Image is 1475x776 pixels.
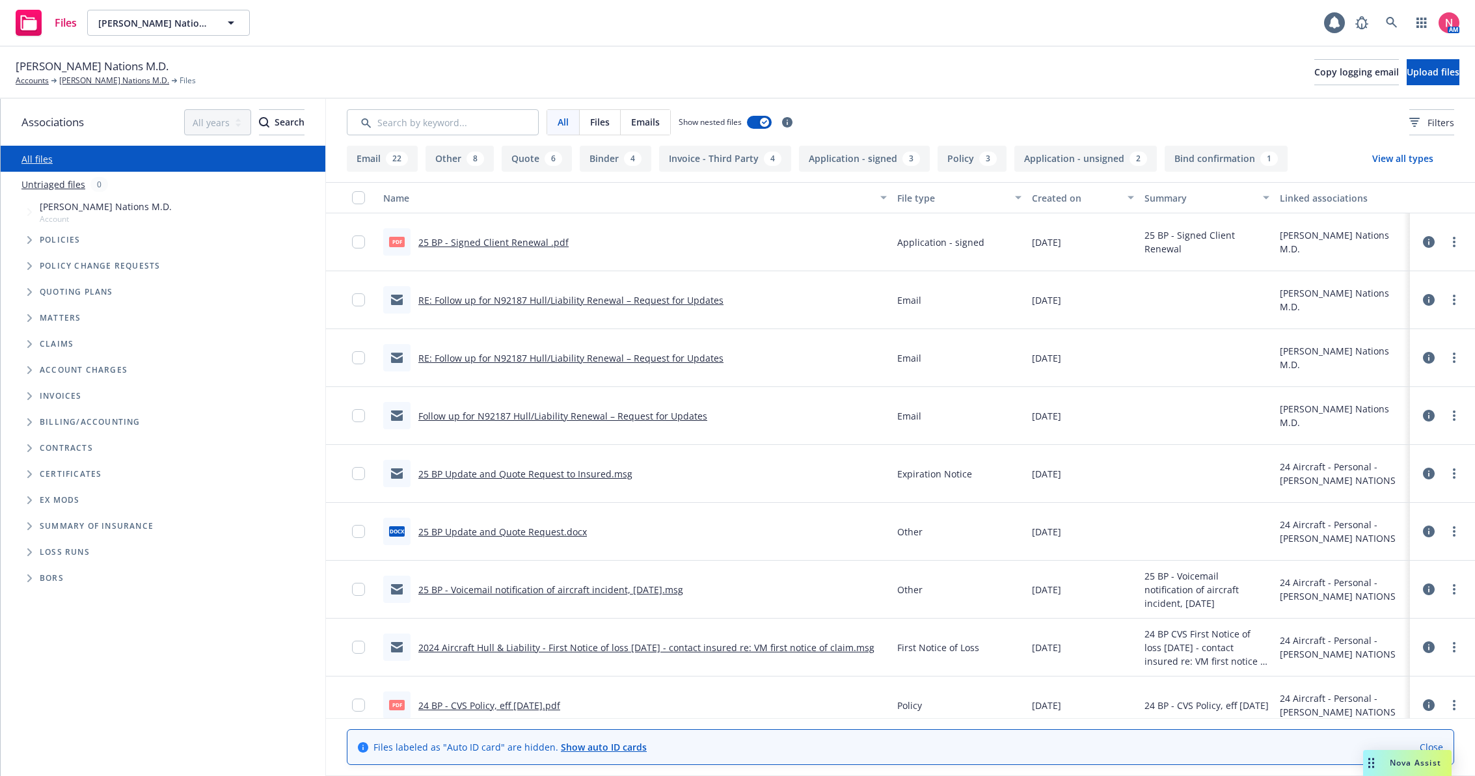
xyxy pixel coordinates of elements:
[59,75,169,87] a: [PERSON_NAME] Nations M.D.
[352,293,365,306] input: Toggle Row Selected
[418,583,683,596] a: 25 BP - Voicemail notification of aircraft incident, [DATE].msg
[352,351,365,364] input: Toggle Row Selected
[1027,182,1139,213] button: Created on
[418,641,874,654] a: 2024 Aircraft Hull & Liability - First Notice of loss [DATE] - contact insured re: VM first notic...
[40,236,81,244] span: Policies
[40,213,172,224] span: Account
[1446,582,1462,597] a: more
[1446,524,1462,539] a: more
[1446,639,1462,655] a: more
[502,146,572,172] button: Quote
[897,409,921,423] span: Email
[418,526,587,538] a: 25 BP Update and Quote Request.docx
[1032,699,1061,712] span: [DATE]
[897,699,922,712] span: Policy
[16,58,169,75] span: [PERSON_NAME] Nations M.D.
[40,470,101,478] span: Certificates
[892,182,1027,213] button: File type
[1,197,325,409] div: Tree Example
[1280,691,1405,719] div: 24 Aircraft - Personal - [PERSON_NAME] NATIONS
[1165,146,1288,172] button: Bind confirmation
[40,288,113,296] span: Quoting plans
[40,200,172,213] span: [PERSON_NAME] Nations M.D.
[418,294,724,306] a: RE: Follow up for N92187 Hull/Liability Renewal – Request for Updates
[87,10,250,36] button: [PERSON_NAME] Nations M.D.
[418,410,707,422] a: Follow up for N92187 Hull/Liability Renewal – Request for Updates
[1144,627,1269,668] span: 24 BP CVS First Notice of loss [DATE] - contact insured re: VM first notice of claim
[561,741,647,753] a: Show auto ID cards
[558,115,569,129] span: All
[1351,146,1454,172] button: View all types
[40,340,74,348] span: Claims
[624,152,642,166] div: 4
[1280,286,1405,314] div: [PERSON_NAME] Nations M.D.
[897,235,984,249] span: Application - signed
[1409,109,1454,135] button: Filters
[897,525,923,539] span: Other
[467,152,484,166] div: 8
[799,146,930,172] button: Application - signed
[40,574,64,582] span: BORs
[347,109,539,135] input: Search by keyword...
[679,116,742,127] span: Show nested files
[347,146,418,172] button: Email
[1379,10,1405,36] a: Search
[1144,191,1255,205] div: Summary
[426,146,494,172] button: Other
[1032,525,1061,539] span: [DATE]
[938,146,1007,172] button: Policy
[1130,152,1147,166] div: 2
[98,16,211,30] span: [PERSON_NAME] Nations M.D.
[21,114,84,131] span: Associations
[897,293,921,307] span: Email
[40,366,128,374] span: Account charges
[897,191,1008,205] div: File type
[1032,293,1061,307] span: [DATE]
[40,444,93,452] span: Contracts
[1446,234,1462,250] a: more
[1446,697,1462,713] a: more
[580,146,651,172] button: Binder
[418,352,724,364] a: RE: Follow up for N92187 Hull/Liability Renewal – Request for Updates
[1014,146,1157,172] button: Application - unsigned
[352,467,365,480] input: Toggle Row Selected
[55,18,77,28] span: Files
[1032,235,1061,249] span: [DATE]
[1144,699,1269,712] span: 24 BP - CVS Policy, eff [DATE]
[1409,10,1435,36] a: Switch app
[1280,228,1405,256] div: [PERSON_NAME] Nations M.D.
[1032,191,1120,205] div: Created on
[1280,191,1405,205] div: Linked associations
[1439,12,1459,33] img: photo
[16,75,49,87] a: Accounts
[40,262,160,270] span: Policy change requests
[1032,583,1061,596] span: [DATE]
[259,117,269,127] svg: Search
[378,182,892,213] button: Name
[1032,641,1061,654] span: [DATE]
[1280,634,1405,661] div: 24 Aircraft - Personal - [PERSON_NAME] NATIONS
[1280,460,1405,487] div: 24 Aircraft - Personal - [PERSON_NAME] NATIONS
[1446,466,1462,481] a: more
[897,641,979,654] span: First Notice of Loss
[352,525,365,538] input: Toggle Row Selected
[897,583,923,596] span: Other
[1275,182,1410,213] button: Linked associations
[180,75,196,87] span: Files
[631,115,660,129] span: Emails
[418,468,632,480] a: 25 BP Update and Quote Request to Insured.msg
[1032,409,1061,423] span: [DATE]
[40,522,154,530] span: Summary of insurance
[352,191,365,204] input: Select all
[40,392,82,400] span: Invoices
[1407,59,1459,85] button: Upload files
[1446,408,1462,423] a: more
[90,177,108,192] div: 0
[1390,757,1441,768] span: Nova Assist
[1428,116,1454,129] span: Filters
[352,699,365,712] input: Toggle Row Selected
[389,237,405,247] span: pdf
[389,700,405,710] span: pdf
[40,314,81,322] span: Matters
[1446,350,1462,366] a: more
